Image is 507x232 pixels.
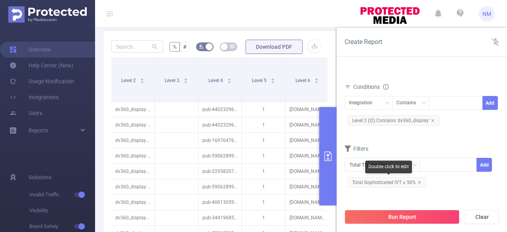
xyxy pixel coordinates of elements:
[183,77,188,82] div: Sort
[10,73,74,89] a: Usage Notification
[417,180,421,184] i: icon: close
[246,40,303,54] button: Download PDF
[477,158,492,172] button: Add
[29,203,95,219] span: Visibility
[242,102,285,117] p: 1
[111,210,154,225] p: dv360_display_ny [1021256992]
[198,133,242,148] p: pub-1697647680804716
[345,38,382,46] span: Create Report
[140,80,144,82] i: icon: caret-down
[286,164,329,179] p: [DOMAIN_NAME]
[199,44,204,49] i: icon: bg-colors
[286,133,329,148] p: [DOMAIN_NAME]
[365,161,412,173] div: Double click to edit
[183,44,187,50] span: #
[173,44,177,50] span: %
[482,6,491,22] span: NM
[140,77,145,82] div: Sort
[396,96,421,109] div: Contains
[252,78,268,83] span: Level 5
[208,78,224,83] span: Level 4
[242,179,285,194] p: 1
[286,102,329,117] p: [DOMAIN_NAME]
[10,58,73,73] a: Help Center (New)
[198,195,242,210] p: pub-4001305999037718
[271,77,275,79] i: icon: caret-up
[165,78,181,83] span: Level 3
[183,80,188,82] i: icon: caret-down
[286,195,329,210] p: [DOMAIN_NAME]
[271,80,275,82] i: icon: caret-down
[198,210,242,225] p: pub-3441968514560947
[421,101,426,106] i: icon: down
[29,169,51,185] span: Solutions
[29,123,48,138] a: Reports
[271,77,275,82] div: Sort
[8,6,87,23] img: Protected Media
[111,102,154,117] p: dv360_display [1015939841]
[412,163,417,168] i: icon: down
[111,133,154,148] p: dv360_display_rt [1014634825]
[286,148,329,163] p: [DOMAIN_NAME]
[242,210,285,225] p: 1
[111,40,163,53] input: Search...
[111,117,154,132] p: dv360_display [1015939841]
[406,158,414,171] div: ≥
[383,84,389,90] i: icon: info-circle
[111,179,154,194] p: dv360_display [1015939841]
[227,77,232,82] div: Sort
[482,96,498,110] button: Add
[29,127,48,134] span: Reports
[295,78,311,83] span: Level 6
[345,210,459,224] button: Run Report
[242,117,285,132] p: 1
[10,105,42,121] a: Users
[314,77,319,82] div: Sort
[286,210,329,225] p: [DOMAIN_NAME]
[29,187,95,203] span: Invalid Traffic
[198,179,242,194] p: pub-5906289910354056
[345,146,368,152] span: Filters
[183,77,188,79] i: icon: caret-up
[10,89,59,105] a: Integrations
[198,148,242,163] p: pub-5906289910354056
[348,115,440,126] span: Level 2 (l2) Contains 'dv360_display'
[286,179,329,194] p: [DOMAIN_NAME]
[111,148,154,163] p: dv360_display [1015939841]
[10,42,51,58] a: Overview
[198,117,242,132] p: pub-4402329642115120
[227,77,231,79] i: icon: caret-up
[465,210,499,224] button: Clear
[242,148,285,163] p: 1
[242,164,285,179] p: 1
[314,80,318,82] i: icon: caret-down
[314,77,318,79] i: icon: caret-up
[242,133,285,148] p: 1
[242,195,285,210] p: 1
[111,164,154,179] p: dv360_display_rt [1014634825]
[385,101,390,106] i: icon: down
[349,96,378,109] div: Integration
[227,80,231,82] i: icon: caret-down
[348,177,426,188] span: Total Sophisticated IVT ≥ 50%
[353,84,389,90] span: Conditions
[140,77,144,79] i: icon: caret-up
[111,195,154,210] p: dv360_display [1015939841]
[286,117,329,132] p: [DOMAIN_NAME]
[431,119,435,123] i: icon: close
[121,78,137,83] span: Level 2
[230,44,234,49] i: icon: table
[198,164,242,179] p: pub-2295820771543603
[198,102,242,117] p: pub-4402329642115120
